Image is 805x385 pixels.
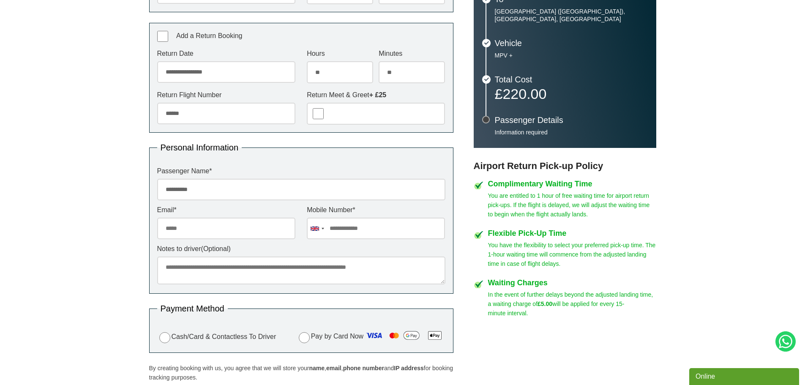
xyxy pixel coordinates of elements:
h4: Flexible Pick-Up Time [488,229,656,237]
strong: + £25 [369,91,386,98]
strong: name [309,365,325,371]
span: 220.00 [502,86,546,102]
label: Pay by Card Now [297,329,445,345]
label: Return Date [157,50,295,57]
p: £ [495,88,648,100]
label: Hours [307,50,373,57]
h3: Passenger Details [495,116,648,124]
div: United Kingdom: +44 [307,218,327,239]
label: Email [157,207,295,213]
strong: IP address [394,365,424,371]
p: [GEOGRAPHIC_DATA] ([GEOGRAPHIC_DATA]), [GEOGRAPHIC_DATA], [GEOGRAPHIC_DATA] [495,8,648,23]
label: Minutes [379,50,445,57]
label: Return Flight Number [157,92,295,98]
p: Information required [495,128,648,136]
strong: £5.00 [538,300,552,307]
label: Notes to driver [157,246,445,252]
input: Cash/Card & Contactless To Driver [159,332,170,343]
p: By creating booking with us, you agree that we will store your , , and for booking tracking purpo... [149,363,453,382]
p: You are entitled to 1 hour of free waiting time for airport return pick-ups. If the flight is del... [488,191,656,219]
h4: Complimentary Waiting Time [488,180,656,188]
p: You have the flexibility to select your preferred pick-up time. The 1-hour waiting time will comm... [488,240,656,268]
h3: Airport Return Pick-up Policy [474,161,656,172]
span: (Optional) [201,245,231,252]
strong: phone number [343,365,384,371]
label: Mobile Number [307,207,445,213]
strong: email [326,365,341,371]
p: In the event of further delays beyond the adjusted landing time, a waiting charge of will be appl... [488,290,656,318]
h4: Waiting Charges [488,279,656,287]
span: Add a Return Booking [176,32,243,39]
label: Cash/Card & Contactless To Driver [157,331,276,343]
p: MPV + [495,52,648,59]
input: Add a Return Booking [157,31,168,42]
input: Pay by Card Now [299,332,310,343]
h3: Total Cost [495,75,648,84]
label: Passenger Name [157,168,445,175]
legend: Payment Method [157,304,228,313]
h3: Vehicle [495,39,648,47]
label: Return Meet & Greet [307,92,445,98]
legend: Personal Information [157,143,242,152]
iframe: chat widget [689,366,801,385]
